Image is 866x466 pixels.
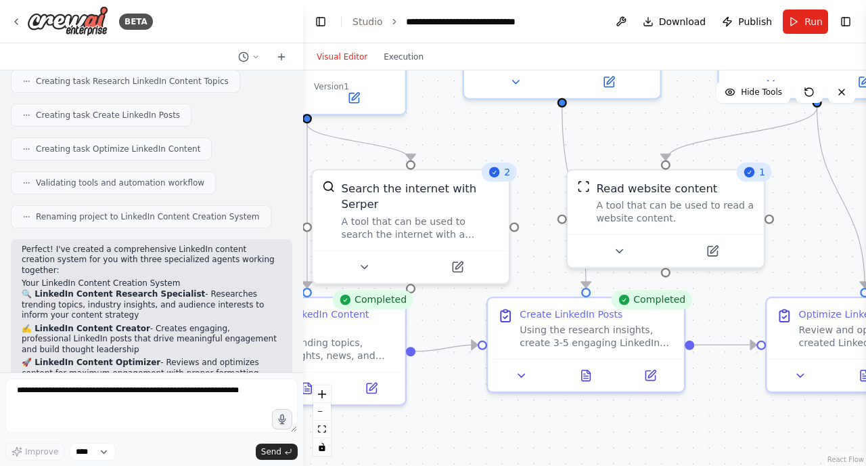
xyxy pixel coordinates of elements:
[741,87,782,98] span: Hide Tools
[36,177,204,188] span: Validating tools and automation workflow
[827,456,864,463] a: React Flow attribution
[22,358,281,389] p: - Reviews and optimizes content for maximum engagement with proper formatting, hashtags, and Link...
[667,242,757,261] button: Open in side panel
[36,76,229,87] span: Creating task Research LinkedIn Content Topics
[22,324,281,356] p: - Creates engaging, professional LinkedIn posts that drive meaningful engagement and build though...
[342,180,499,212] div: Search the internet with Serper
[804,15,823,28] span: Run
[241,308,395,333] div: Research LinkedIn Content Topics
[637,9,712,34] button: Download
[22,324,150,333] strong: ✍️ LinkedIn Content Creator
[332,291,413,310] div: Completed
[22,245,281,276] p: Perfect! I've created a comprehensive LinkedIn content creation system for you with three special...
[322,180,335,193] img: SerperDevTool
[313,438,331,456] button: toggle interactivity
[299,123,315,288] g: Edge from 513811f5-bd05-444f-8152-53465c8127e2 to 6e5e97e6-fcca-4ae3-b5d1-4a950f038062
[22,289,281,321] p: - Researches trending topics, industry insights, and audience interests to inform your content st...
[313,421,331,438] button: fit view
[552,366,620,385] button: View output
[22,358,160,367] strong: 🚀 LinkedIn Content Optimizer
[36,144,200,154] span: Creating task Optimize LinkedIn Content
[22,278,281,289] h2: Your LinkedIn Content Creation System
[759,166,765,179] span: 1
[342,215,499,241] div: A tool that can be used to search the internet with a search_query. Supports different search typ...
[36,211,260,222] span: Renaming project to LinkedIn Content Creation System
[716,9,777,34] button: Publish
[313,385,331,403] button: zoom in
[273,379,341,398] button: View output
[520,308,622,320] div: Create LinkedIn Posts
[309,89,398,108] button: Open in side panel
[352,15,557,28] nav: breadcrumb
[313,403,331,421] button: zoom out
[119,14,153,30] div: BETA
[738,15,772,28] span: Publish
[261,446,281,457] span: Send
[375,49,432,65] button: Execution
[233,49,265,65] button: Switch to previous chat
[27,6,108,37] img: Logo
[25,446,58,457] span: Improve
[566,169,765,269] div: 1ScrapeWebsiteToolRead website contentA tool that can be used to read a website content.
[22,289,205,299] strong: 🔍 LinkedIn Content Research Specialist
[596,199,754,225] div: A tool that can be used to read a website content.
[309,49,375,65] button: Visual Editor
[783,9,828,34] button: Run
[486,297,685,394] div: CompletedCreate LinkedIn PostsUsing the research insights, create 3-5 engaging LinkedIn posts abo...
[596,180,717,196] div: Read website content
[836,12,855,31] button: Show right sidebar
[311,169,510,285] div: 2SerperDevToolSearch the internet with SerperA tool that can be used to search the internet with ...
[271,49,292,65] button: Start a new chat
[504,166,510,179] span: 2
[208,297,407,406] div: CompletedResearch LinkedIn Content TopicsResearch trending topics, industry insights, news, and d...
[311,12,330,31] button: Hide left sidebar
[659,15,706,28] span: Download
[241,337,395,362] div: Research trending topics, industry insights, news, and discussions relevant to {industry} and {to...
[256,444,298,460] button: Send
[520,324,674,349] div: Using the research insights, create 3-5 engaging LinkedIn posts about {topic} for professionals i...
[352,16,383,27] a: Studio
[299,123,419,160] g: Edge from 513811f5-bd05-444f-8152-53465c8127e2 to a42e7d23-6278-4e95-b3c6-2a4fb9214491
[415,337,478,359] g: Edge from 6e5e97e6-fcca-4ae3-b5d1-4a950f038062 to 9cdaa9f9-ed89-4705-ac00-f17ad6c6e8e6
[313,385,331,456] div: React Flow controls
[611,291,691,310] div: Completed
[344,379,398,398] button: Open in side panel
[694,337,756,353] g: Edge from 9cdaa9f9-ed89-4705-ac00-f17ad6c6e8e6 to f64ada04-1758-44b4-b7c3-df0dcb6a3085
[716,81,790,103] button: Hide Tools
[658,108,825,161] g: Edge from cf92d890-4da3-4613-b161-b1e55b418ce6 to 3037ee4d-c0a7-4d71-855d-cf6c4338f673
[5,443,64,461] button: Improve
[554,108,594,288] g: Edge from 230dc4b1-bf9b-45ee-923a-bc7474988a0c to 9cdaa9f9-ed89-4705-ac00-f17ad6c6e8e6
[272,409,292,429] button: Click to speak your automation idea
[564,72,654,91] button: Open in side panel
[314,81,349,92] div: Version 1
[412,257,502,276] button: Open in side panel
[623,366,678,385] button: Open in side panel
[36,110,180,121] span: Creating task Create LinkedIn Posts
[577,180,590,193] img: ScrapeWebsiteTool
